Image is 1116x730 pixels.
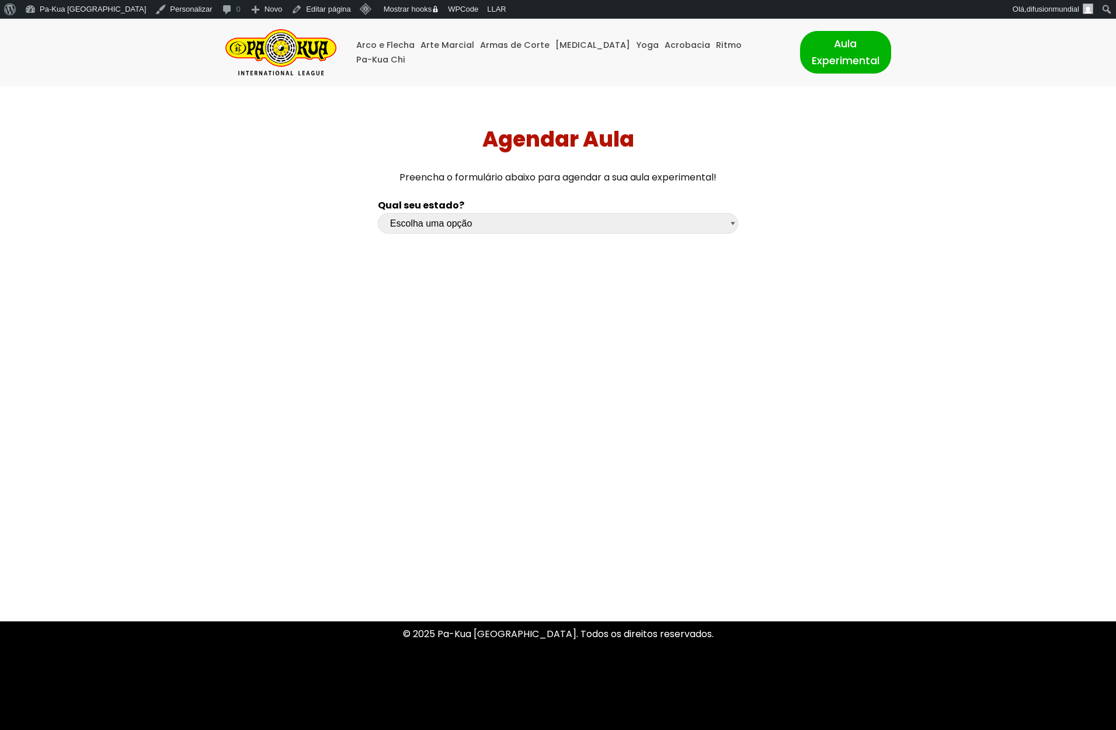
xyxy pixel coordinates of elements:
a: Arte Marcial [420,38,474,53]
a: Aula Experimental [800,31,891,73]
a: Armas de Corte [480,38,550,53]
div: Menu primário [354,38,783,67]
span: difusionmundial [1027,5,1079,13]
a: Ritmo [716,38,742,53]
h1: Agendar Aula [5,127,1112,152]
a: Política de Privacidade [506,676,610,690]
a: Acrobacia [665,38,710,53]
a: Pa-Kua Chi [356,53,405,67]
b: Qual seu estado? [378,199,464,212]
a: Pa-Kua Brasil Uma Escola de conhecimentos orientais para toda a família. Foco, habilidade concent... [225,29,336,75]
p: Preencha o formulário abaixo para agendar a sua aula experimental! [5,169,1112,185]
p: © 2025 Pa-Kua [GEOGRAPHIC_DATA]. Todos os direitos reservados. [225,626,891,642]
a: Arco e Flecha [356,38,415,53]
a: [MEDICAL_DATA] [555,38,630,53]
a: Yoga [636,38,659,53]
